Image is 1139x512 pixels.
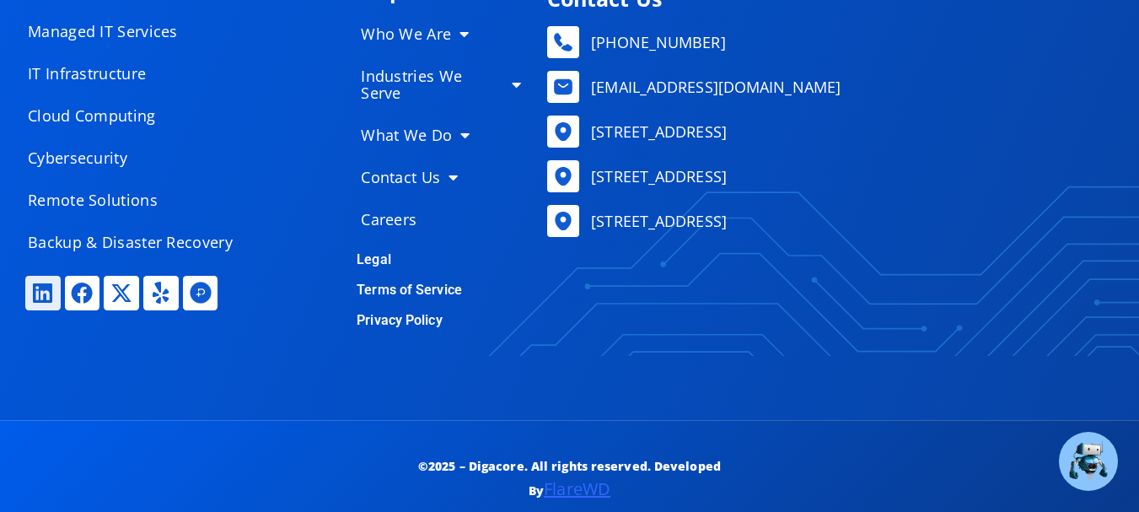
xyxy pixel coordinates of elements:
a: Who We Are [344,17,539,51]
a: Contact Us [344,160,539,194]
span: [STREET_ADDRESS] [587,119,727,144]
a: [EMAIL_ADDRESS][DOMAIN_NAME] [547,71,1105,103]
a: Backup & Disaster Recovery [11,225,264,259]
p: ©2025 – Digacore. All rights reserved. Developed By [400,455,740,504]
a: IT Infrastructure [11,57,264,90]
a: Industries We Serve [344,59,539,110]
a: Legal [357,251,391,267]
span: [STREET_ADDRESS] [587,208,727,234]
a: What We Do [344,118,539,152]
a: [STREET_ADDRESS] [547,205,1105,237]
a: [PHONE_NUMBER] [547,26,1105,58]
span: [PHONE_NUMBER] [587,30,725,55]
nav: Menu [344,17,539,236]
a: Cybersecurity [11,141,264,175]
a: [STREET_ADDRESS] [547,160,1105,192]
a: Privacy Policy [357,312,442,328]
a: [STREET_ADDRESS] [547,116,1105,148]
a: Careers [344,202,539,236]
span: [STREET_ADDRESS] [587,164,727,189]
a: Cloud Computing [11,99,264,132]
a: Remote Solutions [11,183,264,217]
a: FlareWD [544,477,610,500]
span: [EMAIL_ADDRESS][DOMAIN_NAME] [587,74,841,100]
a: Terms of Service [357,282,462,298]
a: Managed IT Services [11,14,264,48]
nav: Menu [11,14,264,259]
